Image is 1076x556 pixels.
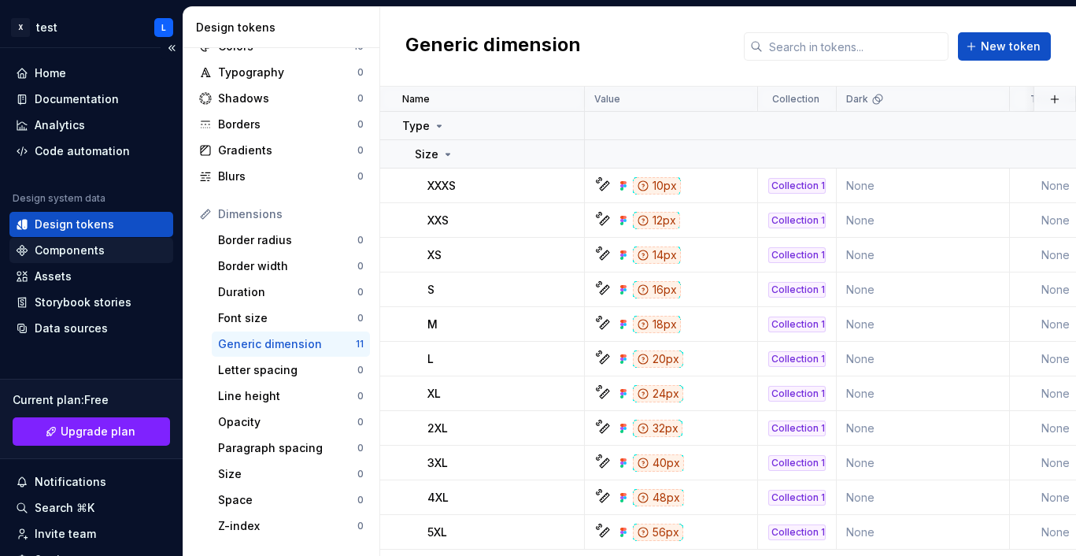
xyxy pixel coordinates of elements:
[633,246,681,264] div: 14px
[35,526,96,542] div: Invite team
[357,144,364,157] div: 0
[161,21,166,34] div: L
[837,411,1010,446] td: None
[212,228,370,253] a: Border radius0
[594,93,620,106] p: Value
[837,169,1010,203] td: None
[212,461,370,487] a: Size0
[218,258,357,274] div: Border width
[837,515,1010,550] td: None
[768,247,826,263] div: Collection 1
[212,487,370,513] a: Space0
[61,424,135,439] span: Upgrade plan
[415,146,438,162] p: Size
[427,282,434,298] p: S
[35,269,72,284] div: Assets
[837,203,1010,238] td: None
[35,474,106,490] div: Notifications
[218,336,356,352] div: Generic dimension
[768,178,826,194] div: Collection 1
[9,316,173,341] a: Data sources
[218,466,357,482] div: Size
[768,421,826,436] div: Collection 1
[9,495,173,521] button: Search ⌘K
[11,18,30,37] div: X
[35,500,94,516] div: Search ⌘K
[218,169,357,184] div: Blurs
[427,524,447,540] p: 5XL
[633,454,684,472] div: 40px
[837,307,1010,342] td: None
[13,417,170,446] button: Upgrade plan
[405,32,581,61] h2: Generic dimension
[218,232,357,248] div: Border radius
[427,490,449,506] p: 4XL
[958,32,1051,61] button: New token
[633,524,683,541] div: 56px
[357,92,364,105] div: 0
[402,118,430,134] p: Type
[768,524,826,540] div: Collection 1
[193,86,370,111] a: Shadows0
[35,91,119,107] div: Documentation
[218,65,357,80] div: Typography
[837,238,1010,272] td: None
[218,91,357,106] div: Shadows
[633,385,683,402] div: 24px
[633,281,681,298] div: 16px
[357,364,364,376] div: 0
[357,118,364,131] div: 0
[161,37,183,59] button: Collapse sidebar
[9,212,173,237] a: Design tokens
[633,489,684,506] div: 48px
[357,170,364,183] div: 0
[633,316,681,333] div: 18px
[218,206,364,222] div: Dimensions
[36,20,57,35] div: test
[357,312,364,324] div: 0
[35,65,66,81] div: Home
[427,421,448,436] p: 2XL
[218,143,357,158] div: Gradients
[218,362,357,378] div: Letter spacing
[9,87,173,112] a: Documentation
[837,342,1010,376] td: None
[763,32,948,61] input: Search in tokens...
[196,20,373,35] div: Design tokens
[837,272,1010,307] td: None
[427,351,434,367] p: L
[402,93,430,106] p: Name
[193,112,370,137] a: Borders0
[35,217,114,232] div: Design tokens
[193,164,370,189] a: Blurs0
[212,513,370,539] a: Z-index0
[212,384,370,409] a: Line height0
[356,338,364,350] div: 11
[218,414,357,430] div: Opacity
[427,247,442,263] p: XS
[9,61,173,86] a: Home
[427,386,441,402] p: XL
[193,138,370,163] a: Gradients0
[768,455,826,471] div: Collection 1
[981,39,1041,54] span: New token
[357,468,364,480] div: 0
[35,117,85,133] div: Analytics
[35,243,105,258] div: Components
[13,192,105,205] div: Design system data
[768,351,826,367] div: Collection 1
[218,518,357,534] div: Z-index
[837,480,1010,515] td: None
[357,286,364,298] div: 0
[218,117,357,132] div: Borders
[427,455,448,471] p: 3XL
[212,332,370,357] a: Generic dimension11
[212,306,370,331] a: Font size0
[212,254,370,279] a: Border width0
[357,416,364,428] div: 0
[218,440,357,456] div: Paragraph spacing
[357,494,364,506] div: 0
[768,386,826,402] div: Collection 1
[427,317,438,332] p: M
[9,469,173,495] button: Notifications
